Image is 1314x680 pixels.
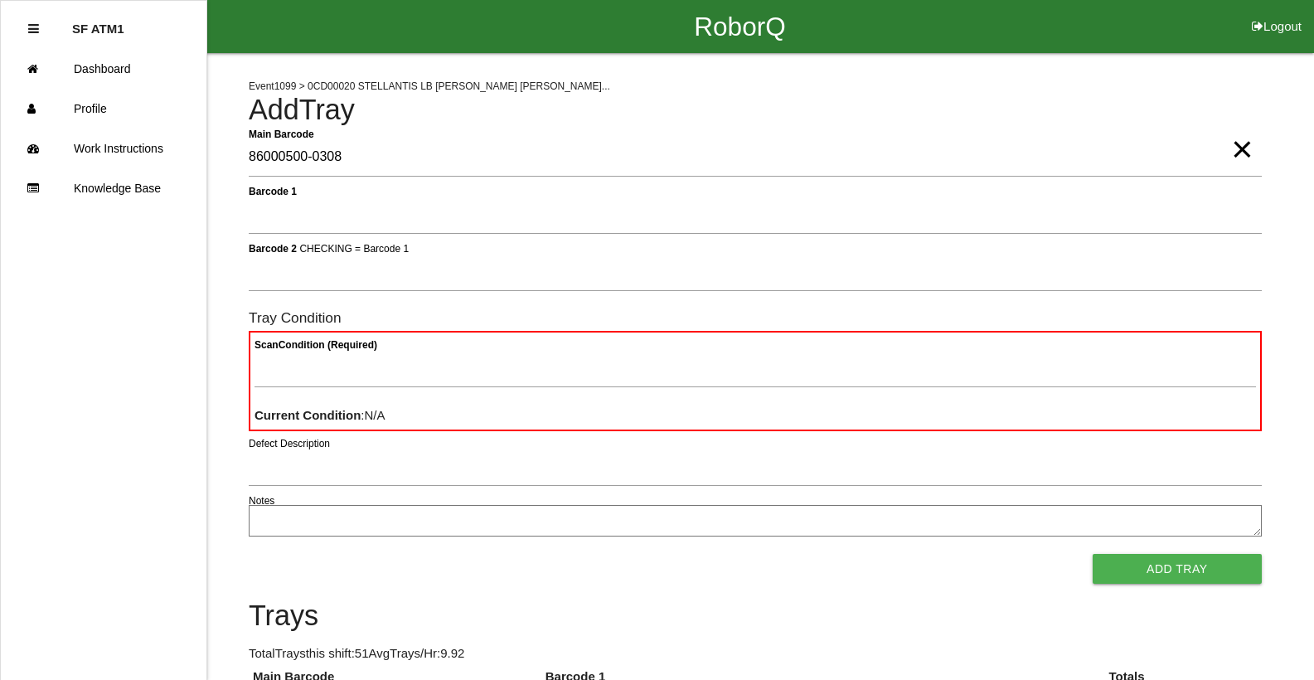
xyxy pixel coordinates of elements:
h4: Trays [249,600,1262,632]
h6: Tray Condition [249,310,1262,326]
input: Required [249,138,1262,177]
span: CHECKING = Barcode 1 [299,242,409,254]
span: Clear Input [1231,116,1253,149]
a: Dashboard [1,49,206,89]
button: Add Tray [1093,554,1262,584]
label: Notes [249,493,274,508]
label: Defect Description [249,436,330,451]
h4: Add Tray [249,95,1262,126]
b: Scan Condition (Required) [255,339,377,351]
b: Barcode 2 [249,242,297,254]
a: Profile [1,89,206,129]
span: Event 1099 > 0CD00020 STELLANTIS LB [PERSON_NAME] [PERSON_NAME]... [249,80,610,92]
span: : N/A [255,408,385,422]
div: Close [28,9,39,49]
a: Knowledge Base [1,168,206,208]
p: SF ATM1 [72,9,124,36]
b: Current Condition [255,408,361,422]
p: Total Trays this shift: 51 Avg Trays /Hr: 9.92 [249,644,1262,663]
b: Main Barcode [249,128,314,139]
b: Barcode 1 [249,185,297,197]
a: Work Instructions [1,129,206,168]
